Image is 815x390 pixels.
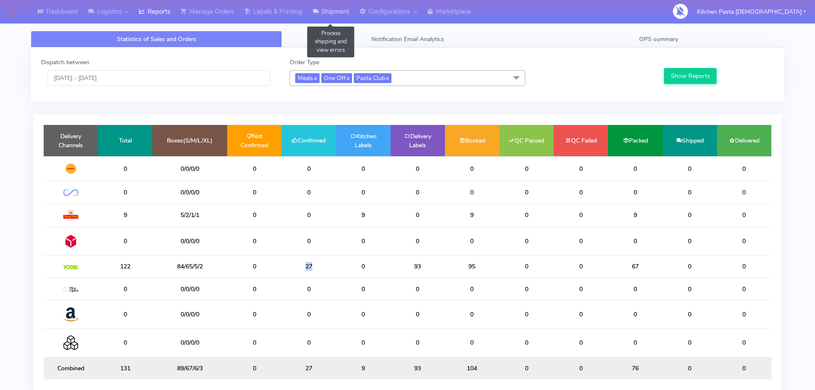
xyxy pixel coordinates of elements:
td: 0 [717,329,771,357]
td: 0 [663,278,717,300]
img: Yodel [63,265,78,269]
td: Packed [608,125,662,156]
td: 0 [717,256,771,278]
td: 0 [608,300,662,328]
input: Pick the Daterange [47,70,270,86]
td: 0 [499,181,554,203]
td: 0 [391,181,445,203]
td: 0 [445,278,499,300]
td: 0 [663,227,717,255]
td: 0 [717,156,771,181]
label: Order Type [290,58,319,67]
td: Shipped [663,125,717,156]
td: 0 [717,357,771,379]
a: x [385,73,389,82]
td: 27 [282,256,336,278]
td: 0 [227,156,282,181]
td: 0 [227,203,282,227]
td: 0 [608,181,662,203]
td: 0 [608,156,662,181]
td: 0 [391,300,445,328]
td: 0 [336,256,390,278]
td: 0 [499,278,554,300]
td: 0/0/0/0 [152,278,227,300]
img: DPD [63,234,78,249]
td: 0 [554,156,608,181]
td: 0 [227,256,282,278]
span: Meals [295,73,320,83]
td: 0/0/0/0 [152,329,227,357]
td: 0 [391,278,445,300]
td: 0 [499,357,554,379]
td: Delivered [717,125,771,156]
td: 0 [227,181,282,203]
td: 0 [499,300,554,328]
td: 0 [445,300,499,328]
span: One Off [321,73,352,83]
img: MaxOptra [63,287,78,293]
td: 0/0/0/0 [152,227,227,255]
td: 0 [282,181,336,203]
td: 0 [336,227,390,255]
td: 0 [663,256,717,278]
td: 0 [282,156,336,181]
td: Total [98,125,152,156]
td: 0 [227,329,282,357]
td: 76 [608,357,662,379]
td: 0/0/0/0 [152,300,227,328]
img: Amazon [63,307,78,322]
td: 0 [336,300,390,328]
td: 9 [336,203,390,227]
label: Dispatch between [41,58,89,67]
td: 0 [445,329,499,357]
td: 0 [717,203,771,227]
td: 89/67/6/3 [152,357,227,379]
img: DHL [63,163,78,174]
td: 0 [608,278,662,300]
td: 0 [499,227,554,255]
td: 0 [663,203,717,227]
td: 0 [227,227,282,255]
td: 67 [608,256,662,278]
td: 131 [98,357,152,379]
span: Pasta Club [354,73,391,83]
td: 0 [663,357,717,379]
td: 0 [717,181,771,203]
td: 0 [227,300,282,328]
button: Kitchen Pasta [DEMOGRAPHIC_DATA] [691,3,812,21]
td: 0 [554,256,608,278]
td: 0 [499,256,554,278]
td: 0 [391,227,445,255]
td: Booked [445,125,499,156]
td: 0 [282,203,336,227]
td: 0 [554,300,608,328]
td: 0 [227,278,282,300]
td: Boxes(S/M/L/XL) [152,125,227,156]
ul: Tabs [31,31,784,48]
td: 0 [554,181,608,203]
td: 95 [445,256,499,278]
td: 0 [98,300,152,328]
td: 0 [554,357,608,379]
td: 0 [445,227,499,255]
td: 0 [336,278,390,300]
td: 0 [663,156,717,181]
td: 0 [336,156,390,181]
td: 0 [445,156,499,181]
td: 0 [227,357,282,379]
td: 104 [445,357,499,379]
td: 0 [499,156,554,181]
td: Not Confirmed [227,125,282,156]
td: 0 [391,329,445,357]
td: 122 [98,256,152,278]
td: 0 [554,227,608,255]
td: 5/2/1/1 [152,203,227,227]
span: OPS summary [639,35,678,43]
td: 0/0/0/0 [152,156,227,181]
td: 0 [282,278,336,300]
td: 0 [282,329,336,357]
td: 0 [282,300,336,328]
td: 0 [98,181,152,203]
td: 0 [663,329,717,357]
td: 0 [717,227,771,255]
